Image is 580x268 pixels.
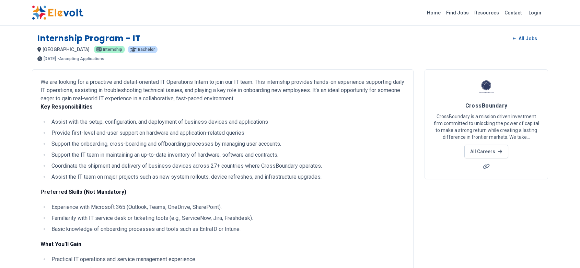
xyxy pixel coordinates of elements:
a: All Careers [464,145,508,158]
li: Support the onboarding, cross-boarding and offboarding processes by managing user accounts. [49,140,405,148]
li: Support the IT team in maintaining an up-to-date inventory of hardware, software and contracts. [49,151,405,159]
strong: Key Responsibilities [40,103,93,110]
a: Home [424,7,443,18]
strong: Preferred Skills (Not Mandatory) [40,189,126,195]
li: Provide first-level end-user support on hardware and application-related queries [49,129,405,137]
a: Find Jobs [443,7,472,18]
strong: What You’ll Gain [40,241,81,247]
p: We are looking for a proactive and detail-oriented IT Operations Intern to join our IT team. This... [40,78,405,111]
li: Experience with Microsoft 365 (Outlook, Teams, OneDrive, SharePoint). [49,203,405,211]
li: Assist the IT team on major projects such as new system rollouts, device refreshes, and infrastru... [49,173,405,181]
a: Login [524,6,545,20]
li: Assist with the setup, configuration, and deployment of business devices and applications [49,118,405,126]
img: CrossBoundary [478,78,495,95]
li: Basic knowledge of onboarding processes and tools such as EntraID or Intune. [49,225,405,233]
span: [DATE] [44,57,56,61]
a: Contact [502,7,524,18]
span: CrossBoundary [465,102,508,109]
a: All Jobs [507,33,543,44]
span: Bachelor [138,47,155,52]
li: Familiarity with IT service desk or ticketing tools (e.g., ServiceNow, Jira, Freshdesk). [49,214,405,222]
p: CrossBoundary is a mission driven investment firm committed to unlocking the power of capital to ... [433,113,540,141]
span: [GEOGRAPHIC_DATA] [43,47,90,52]
a: Resources [472,7,502,18]
img: Elevolt [32,5,83,20]
h1: Internship Program - IT [37,33,141,44]
li: Practical IT operations and service management experience. [49,255,405,264]
span: internship [103,47,122,52]
p: - Accepting Applications [57,57,104,61]
li: Coordinate the shipment and delivery of business devices across 27+ countries where CrossBoundary... [49,162,405,170]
